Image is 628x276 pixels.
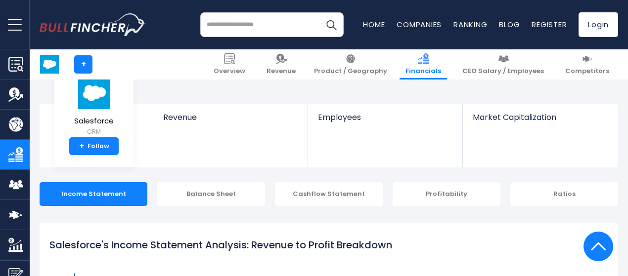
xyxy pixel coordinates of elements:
a: Go to homepage [40,13,146,36]
small: CRM [74,127,114,136]
a: Login [579,12,618,37]
img: CRM logo [77,77,111,110]
span: Financials [405,67,441,76]
a: Competitors [559,49,615,79]
span: CEO Salary / Employees [462,67,544,76]
a: Employees [308,104,462,139]
a: + [74,55,92,74]
div: Ratios [510,182,618,206]
span: Salesforce [74,117,114,125]
span: Employees [318,113,452,122]
a: Salesforce CRM [74,76,114,138]
div: Balance Sheet [157,182,265,206]
a: Ranking [453,19,487,30]
div: Income Statement [40,182,147,206]
a: Companies [397,19,442,30]
a: Revenue [261,49,302,79]
div: Cashflow Statement [275,182,383,206]
img: bullfincher logo [40,13,146,36]
a: Market Capitalization [463,104,617,139]
span: Competitors [565,67,609,76]
a: Overview [208,49,251,79]
a: Register [532,19,567,30]
div: Profitability [393,182,500,206]
a: Blog [499,19,520,30]
span: Revenue [267,67,296,76]
span: Revenue [163,113,298,122]
img: CRM logo [40,55,59,74]
a: Revenue [153,104,308,139]
button: Search [319,12,344,37]
span: Overview [214,67,245,76]
span: Product / Geography [314,67,387,76]
a: Home [363,19,385,30]
a: Product / Geography [308,49,393,79]
a: +Follow [69,137,119,155]
a: CEO Salary / Employees [456,49,550,79]
tspan: Salesforce's Income Statement Analysis: Revenue to Profit Breakdown [49,238,392,252]
a: Financials [400,49,447,79]
strong: + [79,142,84,151]
span: Market Capitalization [473,113,607,122]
